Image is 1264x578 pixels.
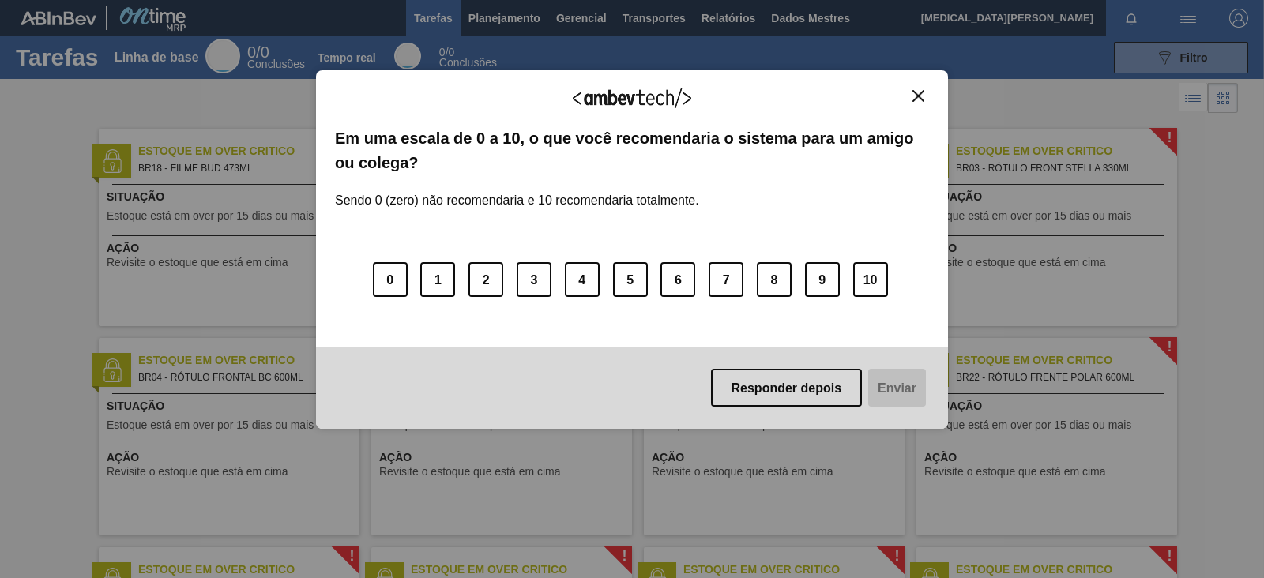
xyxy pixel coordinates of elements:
font: 5 [626,272,634,286]
font: Sendo 0 (zero) não recomendaria e 10 recomendaria totalmente. [335,193,699,207]
font: 0 [386,272,393,286]
font: 2 [483,272,490,286]
button: 9 [805,262,840,297]
button: 4 [565,262,600,297]
button: 7 [709,262,743,297]
font: 6 [675,272,682,286]
font: 3 [531,272,538,286]
button: 3 [517,262,551,297]
font: 9 [818,272,826,286]
font: 1 [434,272,442,286]
button: 8 [757,262,792,297]
font: 7 [723,272,730,286]
button: 0 [373,262,408,297]
button: 2 [468,262,503,297]
button: 5 [613,262,648,297]
img: Fechar [912,90,924,102]
button: 6 [660,262,695,297]
button: Fechar [908,89,929,103]
button: 10 [853,262,888,297]
button: 1 [420,262,455,297]
button: Responder depois [711,369,863,407]
font: Em uma escala de 0 a 10, o que você recomendaria o sistema para um amigo ou colega? [335,129,914,171]
font: 10 [863,272,878,286]
font: 8 [771,272,778,286]
font: 4 [578,272,585,286]
font: Responder depois [732,381,842,394]
img: Logotipo Ambevtech [573,88,691,108]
